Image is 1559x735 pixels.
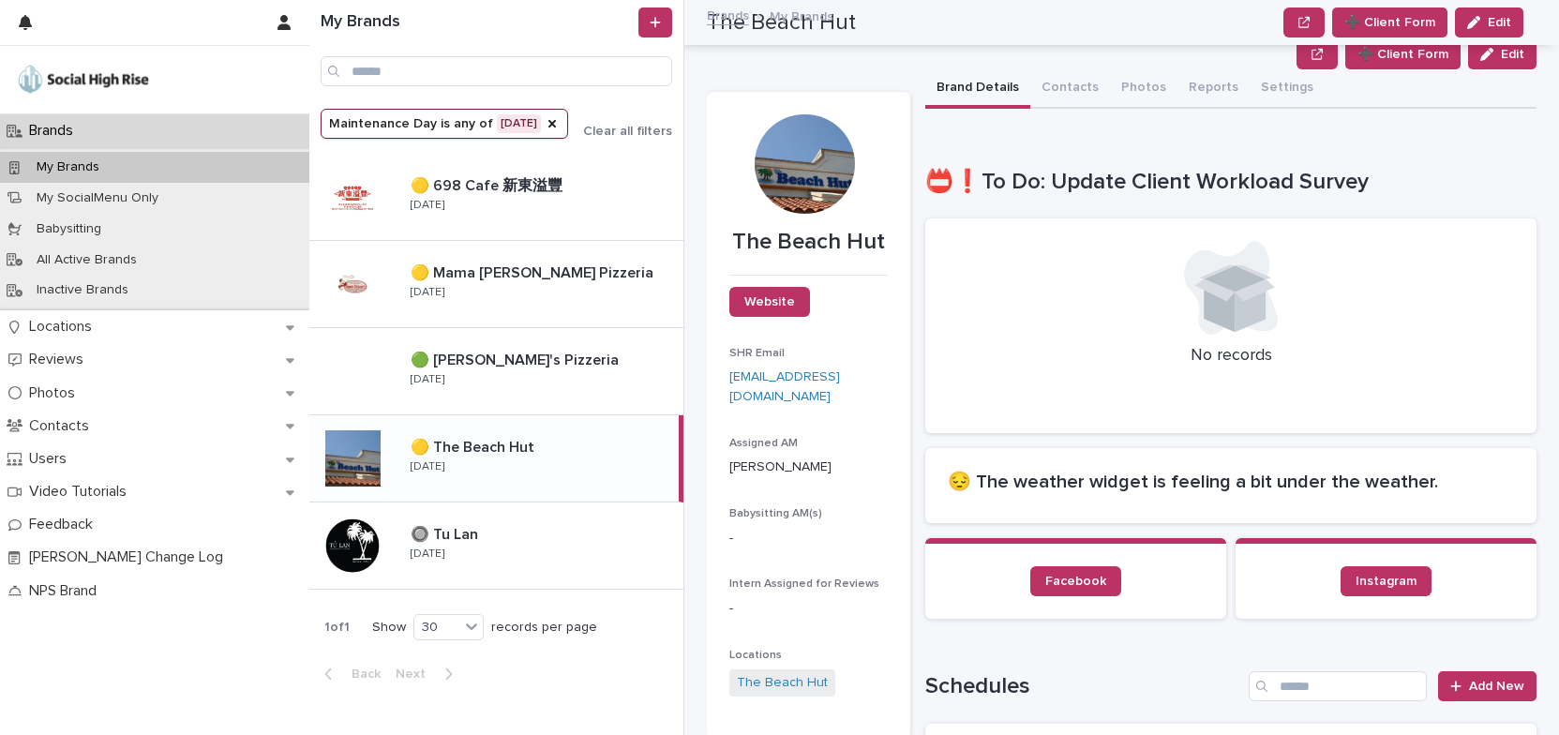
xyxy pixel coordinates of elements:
p: 🟡 Mama [PERSON_NAME] Pizzeria [411,261,657,282]
button: Brand Details [925,69,1030,109]
p: The Beach Hut [729,229,888,256]
p: 🔘 Tu Lan [411,522,482,544]
p: [PERSON_NAME] [729,457,888,477]
button: Settings [1250,69,1325,109]
span: SHR Email [729,348,785,359]
p: [DATE] [411,547,444,561]
p: Babysitting [22,221,116,237]
a: Brands [707,4,749,25]
span: Locations [729,650,782,661]
p: All Active Brands [22,252,152,268]
input: Search [321,56,672,86]
p: 🟡 The Beach Hut [411,435,538,457]
p: [DATE] [411,199,444,212]
a: 🟡 The Beach Hut🟡 The Beach Hut [DATE] [309,415,683,502]
a: 🟢 [PERSON_NAME]'s Pizzeria🟢 [PERSON_NAME]'s Pizzeria [DATE] [309,328,683,415]
p: [DATE] [411,373,444,386]
a: Website [729,287,810,317]
a: 🟡 Mama [PERSON_NAME] Pizzeria🟡 Mama [PERSON_NAME] Pizzeria [DATE] [309,241,683,328]
button: ➕ Client Form [1345,39,1461,69]
h2: 😔 The weather widget is feeling a bit under the weather. [948,471,1514,493]
p: My SocialMenu Only [22,190,173,206]
button: Clear all filters [568,125,672,138]
span: Intern Assigned for Reviews [729,578,879,590]
span: Next [396,667,437,681]
p: 🟡 698 Cafe 新東溢豐 [411,173,566,195]
button: Edit [1468,39,1537,69]
h1: My Brands [321,12,635,33]
span: Assigned AM [729,438,798,449]
h1: 📛❗To Do: Update Client Workload Survey [925,169,1537,196]
p: records per page [491,620,597,636]
a: Instagram [1341,566,1432,596]
p: [DATE] [411,286,444,299]
button: Next [388,666,468,682]
h1: Schedules [925,673,1241,700]
a: The Beach Hut [737,673,828,693]
p: 1 of 1 [309,605,365,651]
div: 30 [414,618,459,637]
button: Maintenance Day [321,109,568,139]
p: My Brands [770,5,833,25]
span: Facebook [1045,575,1106,588]
p: NPS Brand [22,582,112,600]
p: Video Tutorials [22,483,142,501]
p: Show [372,620,406,636]
span: Add New [1469,680,1524,693]
p: - [729,529,888,548]
p: No records [948,346,1514,367]
button: Back [309,666,388,682]
p: Reviews [22,351,98,368]
a: [EMAIL_ADDRESS][DOMAIN_NAME] [729,370,840,403]
p: Inactive Brands [22,282,143,298]
button: Photos [1110,69,1177,109]
p: Users [22,450,82,468]
a: 🔘 Tu Lan🔘 Tu Lan [DATE] [309,502,683,590]
p: My Brands [22,159,114,175]
p: Brands [22,122,88,140]
span: ➕ Client Form [1357,45,1448,64]
p: - [729,599,888,619]
span: Edit [1501,48,1524,61]
p: Locations [22,318,107,336]
p: Feedback [22,516,108,533]
p: Contacts [22,417,104,435]
span: Back [340,667,381,681]
a: 🟡 698 Cafe 新東溢豐🟡 698 Cafe 新東溢豐 [DATE] [309,154,683,241]
button: Reports [1177,69,1250,109]
a: Facebook [1030,566,1121,596]
span: Babysitting AM(s) [729,508,822,519]
a: Add New [1438,671,1537,701]
span: Website [744,295,795,308]
input: Search [1249,671,1427,701]
button: Contacts [1030,69,1110,109]
img: o5DnuTxEQV6sW9jFYBBf [15,61,152,98]
p: [PERSON_NAME] Change Log [22,548,238,566]
p: [DATE] [411,460,444,473]
p: Photos [22,384,90,402]
p: 🟢 [PERSON_NAME]'s Pizzeria [411,348,622,369]
span: Instagram [1356,575,1417,588]
span: Clear all filters [583,125,672,138]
